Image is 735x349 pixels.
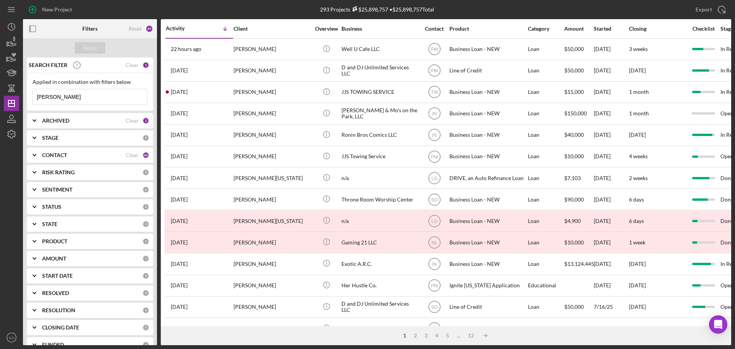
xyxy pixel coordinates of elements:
[629,26,686,32] div: Closing
[42,152,67,158] b: CONTACT
[171,175,188,181] time: 2025-08-13 02:53
[234,39,310,59] div: [PERSON_NAME]
[528,232,563,252] div: Loan
[594,297,628,317] div: 7/16/25
[234,168,310,188] div: [PERSON_NAME][US_STATE]
[42,221,57,227] b: STATE
[449,189,526,210] div: Business Loan - NEW
[421,333,431,339] div: 3
[145,25,153,33] div: 49
[142,341,149,348] div: 0
[431,283,438,288] text: PM
[564,189,593,210] div: $90,000
[234,318,310,339] div: [PERSON_NAME]
[171,110,188,116] time: 2025-09-03 09:41
[42,187,72,193] b: SENTIMENT
[432,133,437,138] text: IN
[75,42,105,54] button: Apply
[142,134,149,141] div: 0
[341,146,418,167] div: JJS Towing Service
[453,333,464,339] div: ...
[564,125,593,145] div: $40,000
[594,168,628,188] div: [DATE]
[142,152,149,159] div: 46
[42,2,72,17] div: New Project
[528,146,563,167] div: Loan
[696,2,712,17] div: Export
[564,88,584,95] span: $15,000
[341,275,418,296] div: Her Hustle Co.
[449,211,526,231] div: Business Loan - NEW
[442,333,453,339] div: 5
[42,135,59,141] b: STAGE
[464,333,478,339] div: 12
[171,239,188,246] time: 2025-08-06 14:55
[9,336,14,340] text: SO
[629,46,648,52] time: 3 weeks
[350,6,388,13] div: $25,898,757
[564,67,584,74] span: $50,000
[42,324,79,331] b: CLOSING DATE
[629,261,646,267] time: [DATE]
[594,189,628,210] div: [DATE]
[42,307,75,313] b: RESOLUTION
[234,297,310,317] div: [PERSON_NAME]
[142,255,149,262] div: 0
[42,204,61,210] b: STATUS
[431,68,438,74] text: PM
[83,42,97,54] div: Apply
[594,254,628,274] div: [DATE]
[449,125,526,145] div: Business Loan - NEW
[171,46,201,52] time: 2025-09-11 19:08
[341,125,418,145] div: Ronin Bros Comics LLC
[42,290,69,296] b: RESOLVED
[594,318,628,339] div: 7/2/25
[709,315,727,334] div: Open Intercom Messenger
[449,232,526,252] div: Business Loan - NEW
[564,211,593,231] div: $4,900
[420,26,449,32] div: Contact
[528,39,563,59] div: Loan
[629,239,645,246] time: 1 week
[171,132,188,138] time: 2025-08-26 16:26
[341,232,418,252] div: Gaming 21 LLC
[341,211,418,231] div: n/a
[594,26,628,32] div: Started
[234,146,310,167] div: [PERSON_NAME]
[341,103,418,124] div: [PERSON_NAME] & Mo's on the Park, LLC
[341,318,418,339] div: DBA: [PERSON_NAME]
[142,290,149,297] div: 0
[594,275,628,296] div: [DATE]
[42,256,66,262] b: AMOUNT
[449,103,526,124] div: Business Loan - NEW
[528,168,563,188] div: Loan
[410,333,421,339] div: 2
[528,275,563,296] div: Educational
[341,297,418,317] div: D and DJ Unlimited Services LLC
[594,39,628,59] div: [DATE]
[594,211,628,231] div: [DATE]
[594,61,628,81] div: [DATE]
[42,342,64,348] b: FUNDED
[42,169,75,175] b: RISK RATING
[528,82,563,102] div: Loan
[564,325,581,331] span: $3,000
[431,175,437,181] text: LG
[171,197,188,203] time: 2025-08-06 18:46
[171,153,188,159] time: 2025-08-25 16:28
[629,88,649,95] time: 1 month
[341,254,418,274] div: Exotic A.R.C.
[234,232,310,252] div: [PERSON_NAME]
[341,39,418,59] div: Well U Cafe LLC
[234,189,310,210] div: [PERSON_NAME]
[629,303,646,310] time: [DATE]
[42,238,67,244] b: PRODUCT
[431,240,438,245] text: NL
[126,118,139,124] div: Clear
[449,318,526,339] div: Business Loan - NEW
[142,272,149,279] div: 0
[234,275,310,296] div: [PERSON_NAME]
[528,254,563,274] div: Loan
[449,61,526,81] div: Line of Credit
[594,146,628,167] div: [DATE]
